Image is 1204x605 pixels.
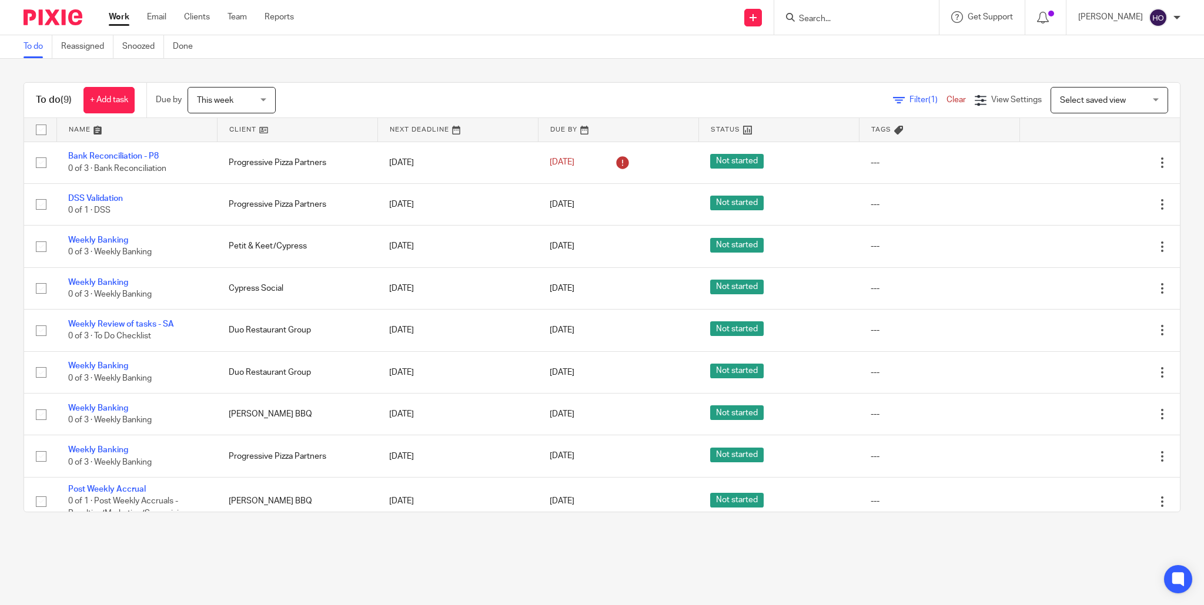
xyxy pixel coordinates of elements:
span: [DATE] [550,452,574,461]
span: Not started [710,238,764,253]
span: Filter [909,96,947,104]
td: [DATE] [377,435,538,477]
div: --- [871,367,1008,378]
a: Work [109,11,129,23]
a: Clear [947,96,966,104]
div: --- [871,408,1008,420]
span: Get Support [968,13,1013,21]
a: Reports [265,11,294,23]
a: To do [24,35,52,58]
a: Bank Reconciliation - P8 [68,152,159,160]
a: Email [147,11,166,23]
td: [DATE] [377,477,538,525]
span: [DATE] [550,498,574,506]
span: 0 of 3 · To Do Checklist [68,332,151,341]
td: Petit & Keet/Cypress [217,226,377,267]
span: This week [197,96,233,105]
a: Weekly Banking [68,446,128,454]
div: --- [871,157,1008,169]
td: [DATE] [377,267,538,309]
span: Not started [710,493,764,507]
a: Reassigned [61,35,113,58]
span: [DATE] [550,284,574,293]
div: --- [871,495,1008,507]
td: [DATE] [377,142,538,183]
a: Team [228,11,247,23]
span: [DATE] [550,242,574,250]
a: + Add task [83,87,135,113]
span: Not started [710,280,764,294]
span: View Settings [991,96,1042,104]
span: 0 of 1 · DSS [68,206,111,214]
span: 0 of 1 · Post Weekly Accruals - Royalties/Marketing/Supervision [68,497,188,517]
div: --- [871,324,1008,336]
a: Post Weekly Accrual [68,485,146,493]
div: --- [871,199,1008,210]
td: Duo Restaurant Group [217,310,377,351]
span: [DATE] [550,326,574,334]
span: Not started [710,196,764,210]
span: Select saved view [1060,96,1126,105]
td: [DATE] [377,183,538,225]
span: Not started [710,405,764,420]
img: Pixie [24,9,82,25]
p: Due by [156,94,182,106]
div: --- [871,451,1008,462]
td: [DATE] [377,226,538,267]
td: Progressive Pizza Partners [217,183,377,225]
span: [DATE] [550,368,574,377]
span: 0 of 3 · Bank Reconciliation [68,164,166,173]
td: [DATE] [377,310,538,351]
img: svg%3E [1149,8,1168,27]
span: Tags [871,126,891,133]
span: [DATE] [550,410,574,418]
a: DSS Validation [68,194,123,203]
h1: To do [36,94,72,106]
input: Search [798,14,904,25]
td: [DATE] [377,394,538,435]
td: Cypress Social [217,267,377,309]
a: Snoozed [122,35,164,58]
a: Weekly Banking [68,236,128,244]
span: 0 of 3 · Weekly Banking [68,248,152,257]
span: (1) [928,96,938,104]
td: Duo Restaurant Group [217,351,377,393]
span: 0 of 3 · Weekly Banking [68,458,152,466]
span: 0 of 3 · Weekly Banking [68,416,152,424]
a: Weekly Banking [68,278,128,287]
span: Not started [710,154,764,169]
span: (9) [61,95,72,105]
td: [PERSON_NAME] BBQ [217,477,377,525]
td: [DATE] [377,351,538,393]
span: [DATE] [550,159,574,167]
span: Not started [710,364,764,378]
span: 0 of 3 · Weekly Banking [68,290,152,298]
td: [PERSON_NAME] BBQ [217,394,377,435]
td: Progressive Pizza Partners [217,435,377,477]
a: Done [173,35,202,58]
span: 0 of 3 · Weekly Banking [68,374,152,382]
div: --- [871,283,1008,294]
span: Not started [710,321,764,336]
a: Weekly Banking [68,362,128,370]
a: Clients [184,11,210,23]
p: [PERSON_NAME] [1078,11,1143,23]
div: --- [871,240,1008,252]
td: Progressive Pizza Partners [217,142,377,183]
span: Not started [710,448,764,462]
a: Weekly Banking [68,404,128,412]
span: [DATE] [550,200,574,209]
a: Weekly Review of tasks - SA [68,320,174,328]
